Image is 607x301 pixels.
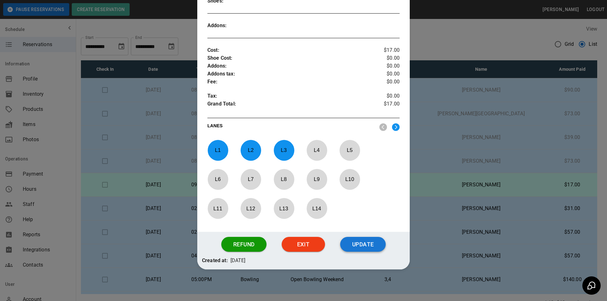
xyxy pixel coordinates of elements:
[207,143,228,158] p: L 1
[207,100,368,110] p: Grand Total :
[240,172,261,187] p: L 7
[368,62,400,70] p: $0.00
[207,201,228,216] p: L 11
[207,22,255,30] p: Addons :
[207,70,368,78] p: Addons tax :
[221,237,267,252] button: Refund
[368,46,400,54] p: $17.00
[207,78,368,86] p: Fee :
[207,123,374,131] p: LANES
[379,123,387,131] img: nav_left.svg
[368,54,400,62] p: $0.00
[207,62,368,70] p: Addons :
[240,201,261,216] p: L 12
[368,78,400,86] p: $0.00
[368,92,400,100] p: $0.00
[340,237,386,252] button: Update
[273,201,294,216] p: L 13
[240,143,261,158] p: L 2
[207,54,368,62] p: Shoe Cost :
[368,70,400,78] p: $0.00
[207,172,228,187] p: L 6
[202,257,228,265] p: Created at:
[392,123,400,131] img: right.svg
[230,257,246,265] p: [DATE]
[339,143,360,158] p: L 5
[273,143,294,158] p: L 3
[273,172,294,187] p: L 8
[306,143,327,158] p: L 4
[207,46,368,54] p: Cost :
[368,100,400,110] p: $17.00
[306,201,327,216] p: L 14
[306,172,327,187] p: L 9
[207,92,368,100] p: Tax :
[282,237,325,252] button: Exit
[339,172,360,187] p: L 10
